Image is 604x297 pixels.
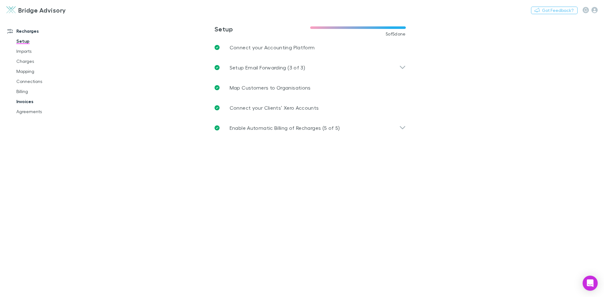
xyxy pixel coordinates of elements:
p: Connect your Accounting Platform [230,44,315,51]
div: Open Intercom Messenger [583,276,598,291]
p: Connect your Clients’ Xero Accounts [230,104,319,112]
p: Enable Automatic Billing of Recharges (5 of 5) [230,124,340,132]
a: Imports [10,46,85,56]
a: Bridge Advisory [3,3,70,18]
span: 5 of 5 done [386,31,406,36]
a: Recharges [1,26,85,36]
p: Map Customers to Organisations [230,84,311,91]
p: Setup Email Forwarding (3 of 3) [230,64,305,71]
h3: Bridge Advisory [18,6,66,14]
button: Got Feedback? [531,7,578,14]
a: Connect your Accounting Platform [210,37,411,58]
a: Charges [10,56,85,66]
div: Enable Automatic Billing of Recharges (5 of 5) [210,118,411,138]
a: Setup [10,36,85,46]
img: Bridge Advisory's Logo [6,6,16,14]
a: Mapping [10,66,85,76]
a: Invoices [10,96,85,107]
a: Connections [10,76,85,86]
a: Connect your Clients’ Xero Accounts [210,98,411,118]
h3: Setup [215,25,310,33]
a: Map Customers to Organisations [210,78,411,98]
div: Setup Email Forwarding (3 of 3) [210,58,411,78]
a: Billing [10,86,85,96]
a: Agreements [10,107,85,117]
